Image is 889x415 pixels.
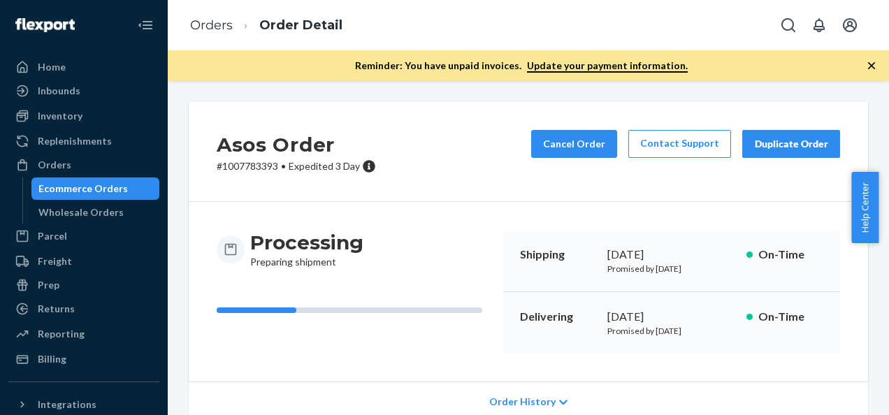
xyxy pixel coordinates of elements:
[8,274,159,296] a: Prep
[8,225,159,247] a: Parcel
[38,182,128,196] div: Ecommerce Orders
[607,247,735,263] div: [DATE]
[754,137,828,151] div: Duplicate Order
[805,11,833,39] button: Open notifications
[217,159,376,173] p: # 1007783393
[607,263,735,275] p: Promised by [DATE]
[8,323,159,345] a: Reporting
[520,247,597,263] p: Shipping
[8,298,159,320] a: Returns
[289,160,360,172] span: Expedited 3 Day
[774,11,802,39] button: Open Search Box
[38,134,112,148] div: Replenishments
[38,278,59,292] div: Prep
[31,177,160,200] a: Ecommerce Orders
[742,130,840,158] button: Duplicate Order
[190,17,233,33] a: Orders
[38,158,71,172] div: Orders
[38,254,72,268] div: Freight
[38,302,75,316] div: Returns
[8,105,159,127] a: Inventory
[38,327,85,341] div: Reporting
[531,130,617,158] button: Cancel Order
[8,154,159,176] a: Orders
[527,59,688,73] a: Update your payment information.
[758,247,823,263] p: On-Time
[15,18,75,32] img: Flexport logo
[489,395,556,409] span: Order History
[38,60,66,74] div: Home
[31,201,160,224] a: Wholesale Orders
[851,172,879,243] button: Help Center
[250,230,363,269] div: Preparing shipment
[38,84,80,98] div: Inbounds
[217,130,376,159] h2: Asos Order
[800,373,875,408] iframe: Opens a widget where you can chat to one of our agents
[259,17,342,33] a: Order Detail
[281,160,286,172] span: •
[38,109,82,123] div: Inventory
[38,205,124,219] div: Wholesale Orders
[520,309,597,325] p: Delivering
[179,5,354,46] ol: breadcrumbs
[38,398,96,412] div: Integrations
[607,325,735,337] p: Promised by [DATE]
[758,309,823,325] p: On-Time
[38,352,66,366] div: Billing
[8,348,159,370] a: Billing
[8,56,159,78] a: Home
[8,130,159,152] a: Replenishments
[8,250,159,272] a: Freight
[131,11,159,39] button: Close Navigation
[836,11,864,39] button: Open account menu
[250,230,363,255] h3: Processing
[8,80,159,102] a: Inbounds
[607,309,735,325] div: [DATE]
[355,59,688,73] p: Reminder: You have unpaid invoices.
[38,229,67,243] div: Parcel
[628,130,731,158] a: Contact Support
